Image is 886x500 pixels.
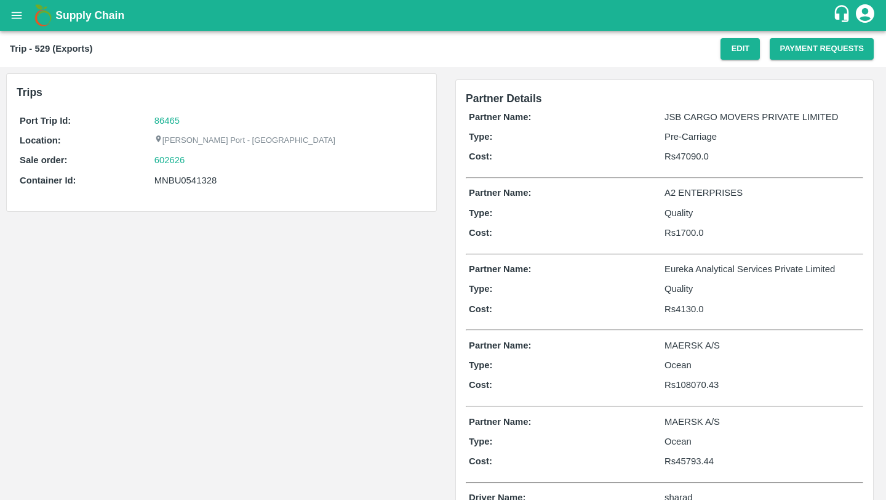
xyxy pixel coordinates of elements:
[770,38,874,60] button: Payment Requests
[469,228,492,238] b: Cost:
[469,456,492,466] b: Cost:
[469,304,492,314] b: Cost:
[832,4,854,26] div: customer-support
[664,378,860,392] p: Rs 108070.43
[469,188,531,198] b: Partner Name:
[10,44,92,54] b: Trip - 529 (Exports)
[664,110,860,124] p: JSB CARGO MOVERS PRIVATE LIMITED
[469,151,492,161] b: Cost:
[20,155,68,165] b: Sale order:
[154,116,180,126] a: 86465
[664,339,860,352] p: MAERSK A/S
[664,358,860,372] p: Ocean
[664,206,860,220] p: Quality
[664,262,860,276] p: Eureka Analytical Services Private Limited
[664,186,860,200] p: A2 ENTERPRISES
[469,341,531,350] b: Partner Name:
[31,3,55,28] img: logo
[20,175,76,185] b: Container Id:
[664,150,860,163] p: Rs 47090.0
[469,264,531,274] b: Partner Name:
[20,116,71,126] b: Port Trip Id:
[154,135,335,147] p: [PERSON_NAME] Port - [GEOGRAPHIC_DATA]
[20,135,61,145] b: Location:
[469,132,493,142] b: Type:
[469,112,531,122] b: Partner Name:
[664,282,860,296] p: Quality
[469,437,493,446] b: Type:
[469,417,531,427] b: Partner Name:
[154,174,423,187] div: MNBU0541328
[720,38,760,60] button: Edit
[154,153,185,167] a: 602626
[17,86,42,99] b: Trips
[469,360,493,370] b: Type:
[2,1,31,30] button: open drawer
[55,7,832,24] a: Supply Chain
[664,226,860,240] p: Rs 1700.0
[469,380,492,390] b: Cost:
[664,454,860,468] p: Rs 45793.44
[469,284,493,294] b: Type:
[854,2,876,28] div: account of current user
[664,302,860,316] p: Rs 4130.0
[664,130,860,143] p: Pre-Carriage
[664,415,860,429] p: MAERSK A/S
[469,208,493,218] b: Type:
[466,92,542,105] span: Partner Details
[664,435,860,448] p: Ocean
[55,9,124,22] b: Supply Chain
